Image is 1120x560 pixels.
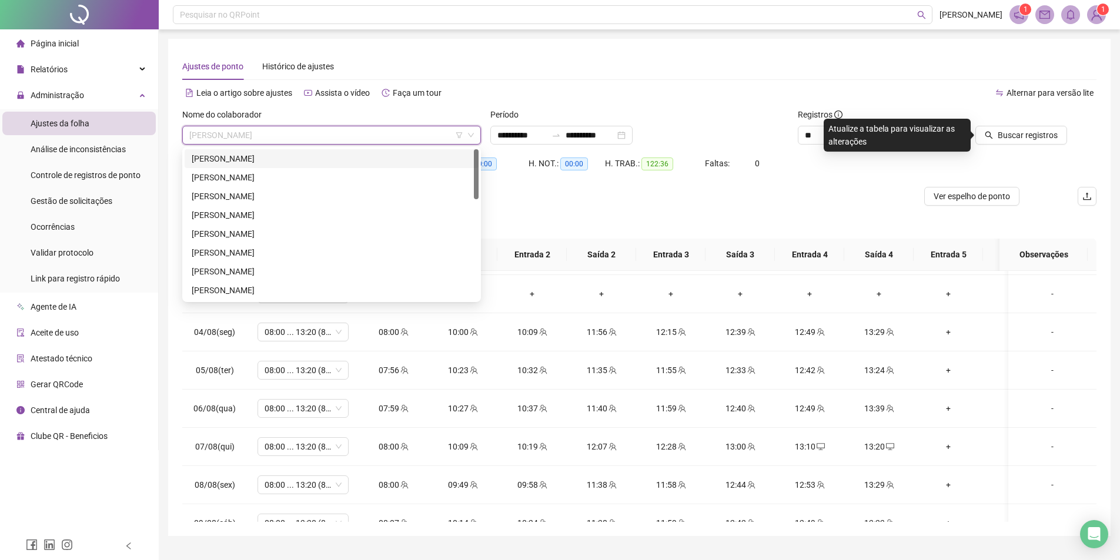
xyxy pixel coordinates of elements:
[469,404,478,413] span: team
[16,65,25,73] span: file
[185,206,479,224] div: ANGELA LORRANNA CAMPOS DE CARVALHO
[437,402,488,415] div: 10:27
[185,168,479,187] div: ANDRESSA CAROLINE DA COSTA FERNANDES
[992,517,1043,529] div: +
[854,402,904,415] div: 13:39
[1007,88,1094,98] span: Alternar para versão lite
[265,514,342,532] span: 08:00 ... 13:20 (8 HORAS)
[31,354,92,363] span: Atestado técnico
[784,402,835,415] div: 12:49
[1019,4,1031,15] sup: 1
[746,404,755,413] span: team
[607,519,617,527] span: team
[368,326,419,338] div: 08:00
[507,364,557,377] div: 10:32
[192,152,472,165] div: [PERSON_NAME]
[31,119,89,128] span: Ajustes da folha
[677,404,686,413] span: team
[194,327,235,337] span: 04/08(seg)
[538,442,547,451] span: team
[368,364,419,377] div: 07:56
[992,326,1043,338] div: +
[784,287,835,300] div: +
[456,132,463,139] span: filter
[399,404,409,413] span: team
[715,326,765,338] div: 12:39
[490,108,526,121] label: Período
[437,517,488,529] div: 10:14
[182,62,243,71] span: Ajustes de ponto
[646,287,696,300] div: +
[940,8,1002,21] span: [PERSON_NAME]
[193,404,236,413] span: 06/08(qua)
[992,402,1043,415] div: +
[182,108,269,121] label: Nome do colaborador
[185,149,479,168] div: ANA CAROLINA RODRIGUES DA SILVA
[538,328,547,336] span: team
[265,400,342,417] span: 08:00 ... 13:20 (8 HORAS)
[437,326,488,338] div: 10:00
[992,364,1043,377] div: +
[576,440,627,453] div: 12:07
[31,380,83,389] span: Gerar QRCode
[195,442,235,451] span: 07/08(qui)
[507,478,557,491] div: 09:58
[576,478,627,491] div: 11:38
[607,328,617,336] span: team
[469,157,497,170] span: 00:00
[923,517,974,529] div: +
[31,65,68,74] span: Relatórios
[469,519,478,527] span: team
[815,366,825,374] span: team
[677,481,686,489] span: team
[393,88,442,98] span: Faça um tour
[605,157,705,170] div: H. TRAB.:
[985,131,993,139] span: search
[924,187,1019,206] button: Ver espelho de ponto
[31,145,126,154] span: Análise de inconsistências
[1065,9,1076,20] span: bell
[677,366,686,374] span: team
[715,287,765,300] div: +
[31,90,84,100] span: Administração
[844,239,914,271] th: Saída 4
[507,440,557,453] div: 10:19
[983,239,1052,271] th: Saída 5
[636,239,706,271] th: Entrada 3
[185,187,479,206] div: ANDRESSA SOUSA SANTOS
[399,366,409,374] span: team
[923,402,974,415] div: +
[125,542,133,550] span: left
[368,478,419,491] div: 08:00
[469,328,478,336] span: team
[934,190,1010,203] span: Ver espelho de ponto
[192,227,472,240] div: [PERSON_NAME]
[368,402,419,415] div: 07:59
[262,62,334,71] span: Histórico de ajustes
[646,440,696,453] div: 12:28
[469,442,478,451] span: team
[265,323,342,341] span: 08:00 ... 13:20 (8 HORAS)
[26,539,38,551] span: facebook
[746,481,755,489] span: team
[784,440,835,453] div: 13:10
[265,438,342,455] span: 08:00 ... 13:20 (8 HORAS)
[1024,5,1028,14] span: 1
[914,239,983,271] th: Entrada 5
[185,281,479,300] div: EDUARDA DE OLIVEIRA CARDOSO
[815,404,825,413] span: team
[1082,192,1092,201] span: upload
[192,246,472,259] div: [PERSON_NAME]
[923,326,974,338] div: +
[992,440,1043,453] div: +
[784,517,835,529] div: 12:49
[185,262,479,281] div: DANIELA MAGALHAES ARAUJO
[854,364,904,377] div: 13:24
[192,265,472,278] div: [PERSON_NAME]
[16,328,25,337] span: audit
[998,129,1058,142] span: Buscar registros
[304,89,312,97] span: youtube
[31,274,120,283] span: Link para registro rápido
[923,440,974,453] div: +
[854,287,904,300] div: +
